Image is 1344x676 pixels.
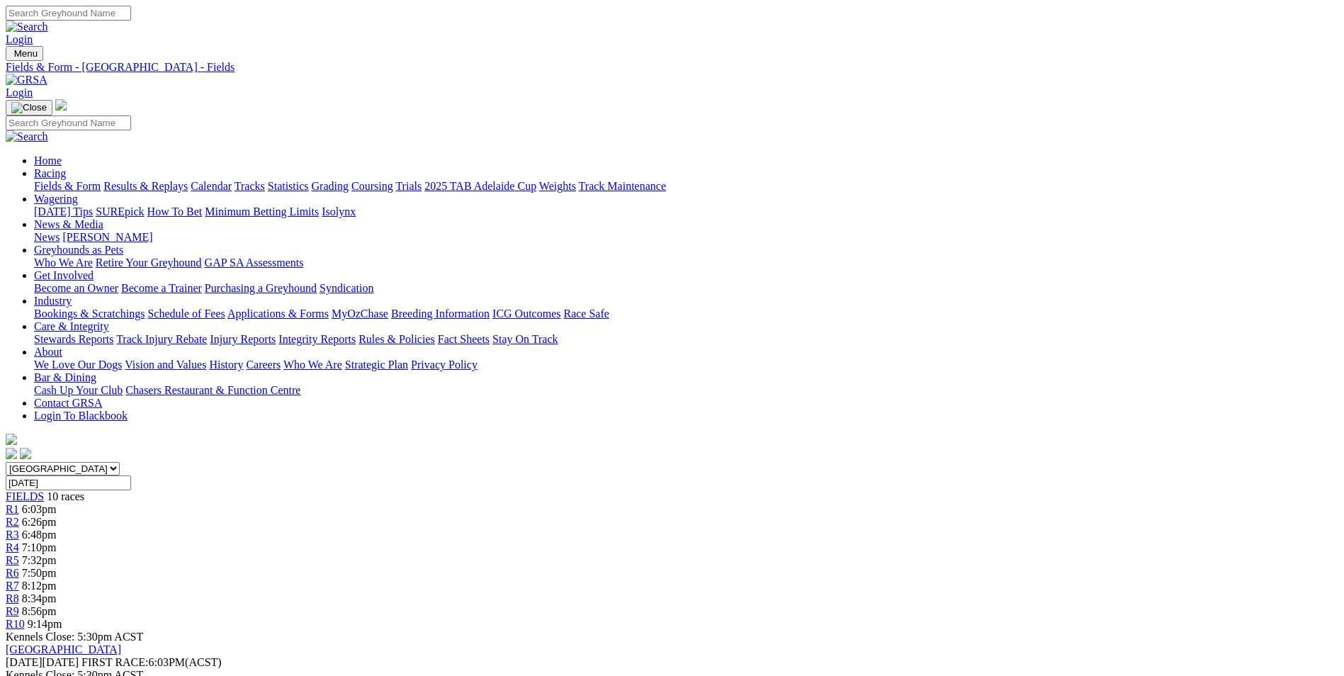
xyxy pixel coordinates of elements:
[6,631,143,643] span: Kennels Close: 5:30pm ACST
[34,282,1338,295] div: Get Involved
[358,333,435,345] a: Rules & Policies
[34,384,1338,397] div: Bar & Dining
[81,656,222,668] span: 6:03PM(ACST)
[312,180,349,192] a: Grading
[22,567,57,579] span: 7:50pm
[34,231,1338,244] div: News & Media
[47,490,84,502] span: 10 races
[283,359,342,371] a: Who We Are
[34,269,94,281] a: Get Involved
[147,308,225,320] a: Schedule of Fees
[34,167,66,179] a: Racing
[34,257,93,269] a: Who We Are
[34,205,1338,218] div: Wagering
[205,257,304,269] a: GAP SA Assessments
[6,21,48,33] img: Search
[6,580,19,592] a: R7
[227,308,329,320] a: Applications & Forms
[424,180,536,192] a: 2025 TAB Adelaide Cup
[6,529,19,541] a: R3
[34,308,145,320] a: Bookings & Scratchings
[34,231,60,243] a: News
[6,490,44,502] span: FIELDS
[210,333,276,345] a: Injury Reports
[6,541,19,553] a: R4
[96,257,202,269] a: Retire Your Greyhound
[22,541,57,553] span: 7:10pm
[6,618,25,630] a: R10
[116,333,207,345] a: Track Injury Rebate
[34,282,118,294] a: Become an Owner
[320,282,373,294] a: Syndication
[11,102,47,113] img: Close
[6,656,43,668] span: [DATE]
[539,180,576,192] a: Weights
[22,529,57,541] span: 6:48pm
[492,333,558,345] a: Stay On Track
[22,580,57,592] span: 8:12pm
[563,308,609,320] a: Race Safe
[6,116,131,130] input: Search
[55,99,67,111] img: logo-grsa-white.png
[34,295,72,307] a: Industry
[209,359,243,371] a: History
[6,592,19,604] span: R8
[22,503,57,515] span: 6:03pm
[205,205,319,218] a: Minimum Betting Limits
[147,205,203,218] a: How To Bet
[391,308,490,320] a: Breeding Information
[34,154,62,167] a: Home
[34,333,113,345] a: Stewards Reports
[6,516,19,528] a: R2
[268,180,309,192] a: Statistics
[191,180,232,192] a: Calendar
[235,180,265,192] a: Tracks
[6,643,121,655] a: [GEOGRAPHIC_DATA]
[6,74,47,86] img: GRSA
[125,384,300,396] a: Chasers Restaurant & Function Centre
[246,359,281,371] a: Careers
[34,333,1338,346] div: Care & Integrity
[34,320,109,332] a: Care & Integrity
[14,48,38,59] span: Menu
[103,180,188,192] a: Results & Replays
[34,397,102,409] a: Contact GRSA
[34,359,122,371] a: We Love Our Dogs
[6,33,33,45] a: Login
[579,180,666,192] a: Track Maintenance
[6,6,131,21] input: Search
[6,61,1338,74] div: Fields & Form - [GEOGRAPHIC_DATA] - Fields
[6,503,19,515] span: R1
[34,410,128,422] a: Login To Blackbook
[332,308,388,320] a: MyOzChase
[34,180,1338,193] div: Racing
[22,554,57,566] span: 7:32pm
[6,554,19,566] a: R5
[6,567,19,579] a: R6
[34,180,101,192] a: Fields & Form
[34,308,1338,320] div: Industry
[20,448,31,459] img: twitter.svg
[96,205,144,218] a: SUREpick
[34,371,96,383] a: Bar & Dining
[34,205,93,218] a: [DATE] Tips
[34,244,123,256] a: Greyhounds as Pets
[34,193,78,205] a: Wagering
[34,218,103,230] a: News & Media
[6,448,17,459] img: facebook.svg
[322,205,356,218] a: Isolynx
[345,359,408,371] a: Strategic Plan
[205,282,317,294] a: Purchasing a Greyhound
[62,231,152,243] a: [PERSON_NAME]
[121,282,202,294] a: Become a Trainer
[411,359,478,371] a: Privacy Policy
[22,592,57,604] span: 8:34pm
[6,475,131,490] input: Select date
[492,308,560,320] a: ICG Outcomes
[22,516,57,528] span: 6:26pm
[438,333,490,345] a: Fact Sheets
